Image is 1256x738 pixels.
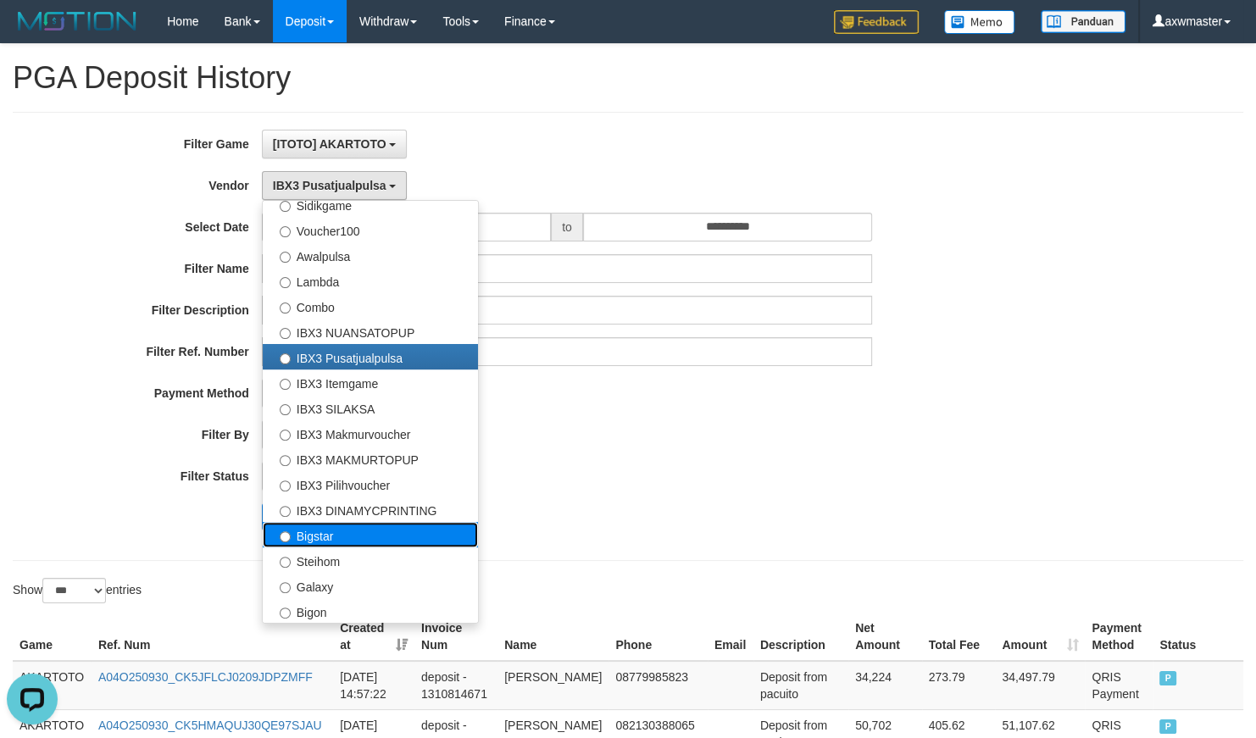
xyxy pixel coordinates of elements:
th: Payment Method [1085,613,1153,661]
label: Lambda [263,268,478,293]
td: [DATE] 14:57:22 [333,661,414,710]
input: Bigon [280,608,291,619]
th: Description [753,613,848,661]
img: MOTION_logo.png [13,8,142,34]
th: Ref. Num [92,613,333,661]
td: AKARTOTO [13,661,92,710]
td: 34,224 [848,661,922,710]
button: IBX3 Pusatjualpulsa [262,171,408,200]
label: IBX3 DINAMYCPRINTING [263,497,478,522]
select: Showentries [42,578,106,603]
td: deposit - 1310814671 [414,661,497,710]
input: Steihom [280,557,291,568]
h1: PGA Deposit History [13,61,1243,95]
input: Voucher100 [280,226,291,237]
input: IBX3 Makmurvoucher [280,430,291,441]
label: Show entries [13,578,142,603]
input: IBX3 SILAKSA [280,404,291,415]
label: Sidikgame [263,191,478,217]
label: Steihom [263,547,478,573]
th: Amount: activate to sort column ascending [995,613,1085,661]
span: IBX3 Pusatjualpulsa [273,179,386,192]
td: 273.79 [922,661,996,710]
label: IBX3 Pilihvoucher [263,471,478,497]
input: IBX3 DINAMYCPRINTING [280,506,291,517]
label: IBX3 SILAKSA [263,395,478,420]
label: Combo [263,293,478,319]
th: Phone [609,613,708,661]
th: Total Fee [922,613,996,661]
img: Feedback.jpg [834,10,919,34]
input: IBX3 Itemgame [280,379,291,390]
td: [PERSON_NAME] [497,661,609,710]
th: Invoice Num [414,613,497,661]
td: QRIS Payment [1085,661,1153,710]
label: IBX3 NUANSATOPUP [263,319,478,344]
span: PAID [1159,719,1176,734]
th: Status [1153,613,1243,661]
input: Awalpulsa [280,252,291,263]
a: A04O250930_CK5HMAQUJ30QE97SJAU [98,719,322,732]
th: Name [497,613,609,661]
input: IBX3 Pusatjualpulsa [280,353,291,364]
label: IBX3 Makmurvoucher [263,420,478,446]
th: Game [13,613,92,661]
img: Button%20Memo.svg [944,10,1015,34]
span: to [551,213,583,241]
th: Created at: activate to sort column ascending [333,613,414,661]
input: Bigstar [280,531,291,542]
td: 08779985823 [609,661,708,710]
button: [ITOTO] AKARTOTO [262,130,408,158]
span: PAID [1159,671,1176,685]
img: panduan.png [1041,10,1125,33]
label: Voucher100 [263,217,478,242]
label: Bigstar [263,522,478,547]
label: Awalpulsa [263,242,478,268]
input: Lambda [280,277,291,288]
a: A04O250930_CK5JFLCJ0209JDPZMFF [98,670,313,684]
input: Sidikgame [280,201,291,212]
input: Galaxy [280,582,291,593]
label: Galaxy [263,573,478,598]
label: IBX3 Pusatjualpulsa [263,344,478,369]
label: Bigon [263,598,478,624]
input: IBX3 MAKMURTOPUP [280,455,291,466]
td: Deposit from pacuito [753,661,848,710]
span: [ITOTO] AKARTOTO [273,137,386,151]
input: Combo [280,302,291,314]
input: IBX3 NUANSATOPUP [280,328,291,339]
th: Email [708,613,753,661]
label: IBX3 Itemgame [263,369,478,395]
button: Open LiveChat chat widget [7,7,58,58]
td: 34,497.79 [995,661,1085,710]
th: Net Amount [848,613,922,661]
label: IBX3 MAKMURTOPUP [263,446,478,471]
input: IBX3 Pilihvoucher [280,480,291,491]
